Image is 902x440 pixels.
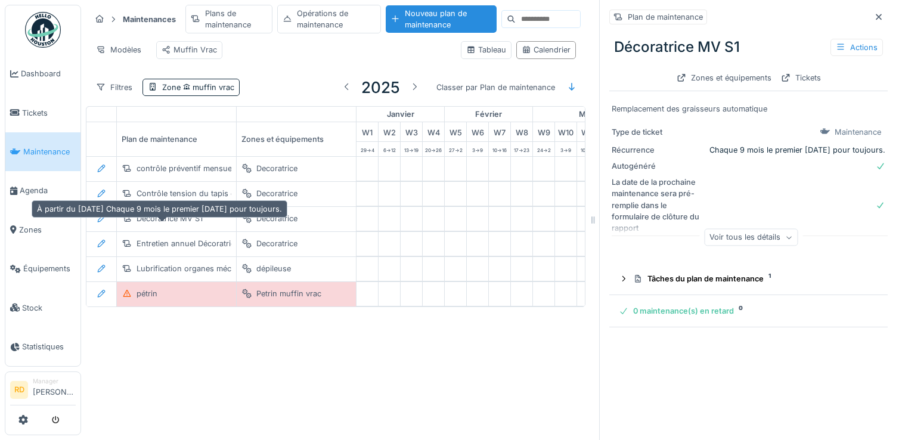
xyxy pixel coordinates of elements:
div: Plan de maintenance [628,11,703,23]
div: Contrôle tension du tapis convoyeur et du tendeur , réglage si nécessaire [137,188,404,199]
div: 20 -> 26 [423,142,444,156]
div: mars [533,107,643,122]
span: muffin vrac [181,83,234,92]
div: janvier [357,107,444,122]
div: Récurrence [612,144,701,156]
span: Équipements [23,263,76,274]
a: Statistiques [5,327,80,366]
div: Zones et équipements [672,70,776,86]
div: Opérations de maintenance [277,5,381,33]
div: Actions [830,39,883,56]
div: Tableau [466,44,506,55]
div: W 1 [357,122,378,141]
div: W 2 [379,122,400,141]
div: W 11 [577,122,599,141]
a: Maintenance [5,132,80,171]
div: 6 -> 12 [379,142,400,156]
span: Stock [22,302,76,314]
div: À partir du [DATE] Chaque 9 mois le premier [DATE] pour toujours. [32,200,287,218]
img: Badge_color-CXgf-gQk.svg [25,12,61,48]
div: Classer par Plan de maintenance [431,79,560,96]
div: Modèles [91,41,147,58]
li: [PERSON_NAME] [33,377,76,402]
div: 3 -> 9 [467,142,488,156]
div: Maintenance [835,126,881,138]
div: 29 -> 4 [357,142,378,156]
div: La date de la prochaine maintenance sera pré-remplie dans le formulaire de clôture du rapport [612,176,701,234]
div: février [445,107,532,122]
div: Nouveau plan de maintenance [386,5,497,33]
div: 10 -> 16 [577,142,599,156]
div: Tâches du plan de maintenance [633,273,873,284]
div: 0 maintenance(s) en retard [619,305,873,317]
a: Stock [5,288,80,327]
span: Tickets [22,107,76,119]
div: Chaque 9 mois le premier [DATE] pour toujours. [706,144,885,156]
div: 27 -> 2 [445,142,466,156]
div: W 7 [489,122,510,141]
div: Autogénéré [612,160,701,172]
span: Statistiques [22,341,76,352]
div: dépileuse [256,263,291,274]
div: Entretien annuel Décoratrice MV S1 [137,238,264,249]
div: Lubrification organes mécanique tige de vèrins et supports roulements [137,263,394,274]
span: Maintenance [23,146,76,157]
a: Équipements [5,249,80,288]
div: W 3 [401,122,422,141]
div: Zone [162,82,234,93]
div: Remplacement des graisseurs automatique [612,103,885,114]
a: Dashboard [5,54,80,93]
div: Decoratrice [256,213,297,224]
div: 17 -> 23 [511,142,532,156]
div: Petrin muffin vrac [256,288,321,299]
div: Manager [33,377,76,386]
div: Muffin Vrac [162,44,217,55]
div: 3 -> 9 [555,142,576,156]
span: Agenda [20,185,76,196]
div: Tickets [776,70,826,86]
div: W 4 [423,122,444,141]
span: Zones [19,224,76,236]
div: Décoratrice MV S1 [137,213,203,224]
div: Decoratrice [256,188,297,199]
div: Calendrier [522,44,571,55]
summary: Tâches du plan de maintenance1 [614,268,883,290]
a: Tickets [5,93,80,132]
div: 24 -> 2 [533,142,554,156]
div: contrôle préventif mensuel decoratrice [137,163,277,174]
div: Voir tous les détails [704,229,798,246]
div: 13 -> 19 [401,142,422,156]
li: RD [10,381,28,399]
div: W 6 [467,122,488,141]
a: Zones [5,210,80,249]
div: pétrin [137,288,157,299]
div: Decoratrice [256,238,297,249]
div: W 8 [511,122,532,141]
div: Plans de maintenance [185,5,272,33]
div: Decoratrice [256,163,297,174]
summary: 0 maintenance(s) en retard0 [614,300,883,322]
a: RD Manager[PERSON_NAME] [10,377,76,405]
h3: 2025 [361,78,400,97]
div: Plan de maintenance [117,122,236,156]
div: 10 -> 16 [489,142,510,156]
div: Type de ticket [612,126,701,138]
span: Dashboard [21,68,76,79]
div: W 9 [533,122,554,141]
div: Filtres [91,79,138,96]
div: Zones et équipements [237,122,356,156]
div: W 10 [555,122,576,141]
strong: Maintenances [118,14,181,25]
a: Agenda [5,171,80,210]
div: Décoratrice MV S1 [609,32,888,63]
div: W 5 [445,122,466,141]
